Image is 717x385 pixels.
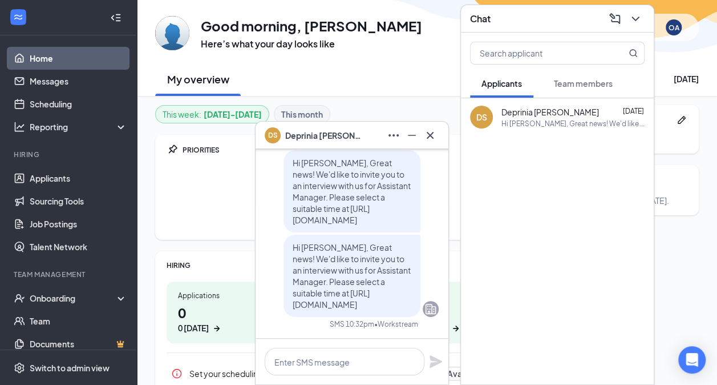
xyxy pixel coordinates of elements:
svg: Ellipses [387,129,400,142]
div: Applications [178,291,266,300]
b: [DATE] - [DATE] [204,108,262,121]
div: Switch to admin view [30,362,110,374]
div: Hiring [14,150,125,159]
svg: Settings [14,362,25,374]
svg: Company [424,302,438,316]
a: Messages [30,70,127,93]
div: Set your scheduling availability to ensure interviews can be set up [189,368,416,379]
a: Talent Network [30,235,127,258]
svg: MagnifyingGlass [629,49,638,58]
div: This week : [163,108,262,121]
svg: Plane [429,355,443,368]
button: ComposeMessage [606,10,624,28]
span: [DATE] [623,107,644,115]
input: Search applicant [471,42,606,64]
div: Onboarding [30,292,118,304]
div: Hi [PERSON_NAME], Great news! We'd like to invite you to an interview with us for Assistant Manag... [501,119,645,129]
a: InfoSet your scheduling availability to ensure interviews can be set upAdd AvailabilityPin [167,362,516,385]
a: DocumentsCrown [30,332,127,355]
svg: ComposeMessage [608,12,622,26]
h2: My overview [167,72,229,86]
div: SMS 10:32pm [330,319,374,329]
div: DS [476,111,487,123]
h3: Here’s what your day looks like [201,38,422,50]
svg: Analysis [14,121,25,133]
a: Applicants [30,167,127,190]
span: Hi [PERSON_NAME], Great news! We'd like to invite you to an interview with us for Assistant Manag... [293,242,411,310]
svg: Cross [423,129,437,142]
svg: Info [171,368,183,379]
span: Team members [554,78,613,89]
div: OA [669,23,679,33]
h1: 0 [178,303,266,334]
svg: ChevronDown [629,12,642,26]
a: Home [30,47,127,70]
svg: Minimize [405,129,419,142]
button: Add Availability [423,367,496,380]
svg: Pin [167,144,178,155]
a: Job Postings [30,212,127,235]
span: Applicants [481,78,522,89]
button: ChevronDown [626,10,645,28]
h1: Good morning, [PERSON_NAME] [201,16,422,35]
div: 0 [DATE] [178,322,209,334]
a: Applications00 [DATE]ArrowRight [167,282,277,343]
svg: Collapse [110,12,121,23]
svg: WorkstreamLogo [13,11,24,23]
div: PRIORITIES [183,145,516,155]
a: Sourcing Tools [30,190,127,212]
svg: Pen [676,114,687,126]
span: Hi [PERSON_NAME], Great news! We'd like to invite you to an interview with us for Assistant Manag... [293,158,411,225]
div: Team Management [14,270,125,279]
a: Team [30,310,127,332]
svg: ArrowRight [450,323,461,334]
button: Minimize [403,126,421,145]
span: Deprinia [PERSON_NAME] [285,129,365,142]
div: [DATE] [674,73,699,85]
button: Ellipses [384,126,403,145]
svg: ArrowRight [211,323,222,334]
div: Reporting [30,121,128,133]
h3: Chat [470,13,491,25]
svg: UserCheck [14,292,25,304]
button: Cross [421,126,439,145]
span: Deprinia [PERSON_NAME] [501,106,599,118]
b: This month [281,108,323,121]
img: Orlando Alvarez Fonseca [155,16,189,50]
a: Scheduling [30,93,127,115]
div: Open Intercom Messenger [678,346,706,374]
div: Set your scheduling availability to ensure interviews can be set up [167,362,516,385]
div: HIRING [167,260,516,270]
span: • Workstream [374,319,418,329]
